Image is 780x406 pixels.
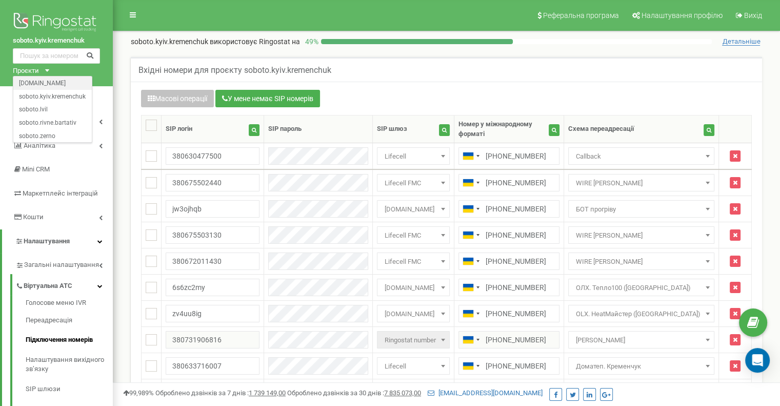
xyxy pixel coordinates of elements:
[459,279,483,296] div: Telephone country code
[377,226,450,244] span: Lifecell FMC
[572,149,711,164] span: Callback
[26,350,113,379] a: Налаштування вихідного зв’язку
[26,379,113,399] a: SIP шлюзи
[572,359,711,374] span: Доматеп. Кременчук
[459,227,483,243] div: Telephone country code
[381,255,446,269] span: Lifecell FMC
[572,307,711,321] span: OLX. HeatМайстер (Київ)
[210,37,300,46] span: використовує Ringostat на
[459,305,483,322] div: Telephone country code
[458,253,559,270] input: 050 123 4567
[458,226,559,244] input: 050 123 4567
[23,213,44,221] span: Кошти
[568,253,714,270] span: WIRE Талалай Денис
[381,333,446,347] span: Ringostat number
[459,175,483,191] div: Telephone country code
[377,124,407,134] div: SIP шлюз
[458,147,559,165] input: 050 123 4567
[138,66,331,75] h5: Вхідні номери для проєкту soboto.kyiv.kremenchuk
[459,253,483,269] div: Telephone country code
[428,389,543,397] a: [EMAIL_ADDRESS][DOMAIN_NAME]
[572,281,711,295] span: ОЛХ. Тепло100 (Київ)
[131,36,300,47] p: soboto.kyiv.kremenchuk
[568,124,634,134] div: Схема переадресації
[572,176,711,190] span: WIRE Денис Хижняк
[568,279,714,296] span: ОЛХ. Тепло100 (Київ)
[458,279,559,296] input: 050 123 4567
[215,90,320,107] button: У мене немає SIP номерів
[300,36,321,47] p: 49 %
[381,307,446,321] span: sip17.binotel.com
[381,149,446,164] span: Lifecell
[381,176,446,190] span: Lifecell FMC
[459,332,483,348] div: Telephone country code
[141,90,214,107] button: Масові операції
[568,226,714,244] span: WIRE Кириллов Егор
[377,253,450,270] span: Lifecell FMC
[13,36,100,46] a: soboto.kyiv.kremenchuk
[19,93,86,99] a: soboto.kyiv.kremenchuk
[15,253,113,274] a: Загальні налаштування
[377,279,450,296] span: sip17.binotel.com
[13,48,100,64] input: Пошук за номером
[26,311,113,331] a: Переадресація
[459,148,483,164] div: Telephone country code
[568,331,714,349] span: Егор ноут
[24,281,72,291] span: Віртуальна АТС
[722,37,760,46] span: Детальніше
[572,228,711,243] span: WIRE Кириллов Егор
[568,147,714,165] span: Callback
[384,389,421,397] u: 7 835 073,00
[377,174,450,191] span: Lifecell FMC
[458,331,559,349] input: 050 123 4567
[24,260,99,270] span: Загальні налаштування
[23,189,98,197] span: Маркетплейс інтеграцій
[377,305,450,322] span: sip17.binotel.com
[287,389,421,397] span: Оброблено дзвінків за 30 днів :
[22,165,50,173] span: Mini CRM
[572,333,711,347] span: Егор ноут
[568,200,714,218] span: БОТ прогріву
[381,359,446,374] span: Lifecell
[459,358,483,374] div: Telephone country code
[166,124,192,134] div: SIP логін
[249,389,286,397] u: 1 739 149,00
[19,80,86,85] a: [DOMAIN_NAME]
[458,120,549,139] div: Номер у міжнародному форматі
[24,142,55,149] span: Аналiтика
[745,348,770,373] div: Open Intercom Messenger
[13,10,100,36] img: Ringostat logo
[381,228,446,243] span: Lifecell FMC
[13,66,39,76] div: Проєкти
[24,237,70,245] span: Налаштування
[572,202,711,217] span: БОТ прогріву
[19,107,86,112] a: soboto.lvil
[458,200,559,218] input: 050 123 4567
[744,11,762,20] span: Вихід
[19,120,86,125] a: soboto.rivne.bartativ
[458,174,559,191] input: 050 123 4567
[26,330,113,350] a: Підключення номерів
[572,255,711,269] span: WIRE Талалай Денис
[377,200,450,218] span: sip17.binotel.com
[15,274,113,295] a: Віртуальна АТС
[459,201,483,217] div: Telephone country code
[377,357,450,375] span: Lifecell
[381,202,446,217] span: sip17.binotel.com
[155,389,286,397] span: Оброблено дзвінків за 7 днів :
[264,115,372,143] th: SIP пароль
[19,133,86,138] a: soboto.zerno
[458,357,559,375] input: 050 123 4567
[458,305,559,322] input: 050 123 4567
[26,298,113,311] a: Голосове меню IVR
[123,389,154,397] span: 99,989%
[381,281,446,295] span: sip17.binotel.com
[568,174,714,191] span: WIRE Денис Хижняк
[642,11,723,20] span: Налаштування профілю
[377,147,450,165] span: Lifecell
[377,331,450,349] span: Ringostat number
[2,229,113,254] a: Налаштування
[543,11,619,20] span: Реферальна програма
[568,357,714,375] span: Доматеп. Кременчук
[568,305,714,322] span: OLX. HeatМайстер (Київ)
